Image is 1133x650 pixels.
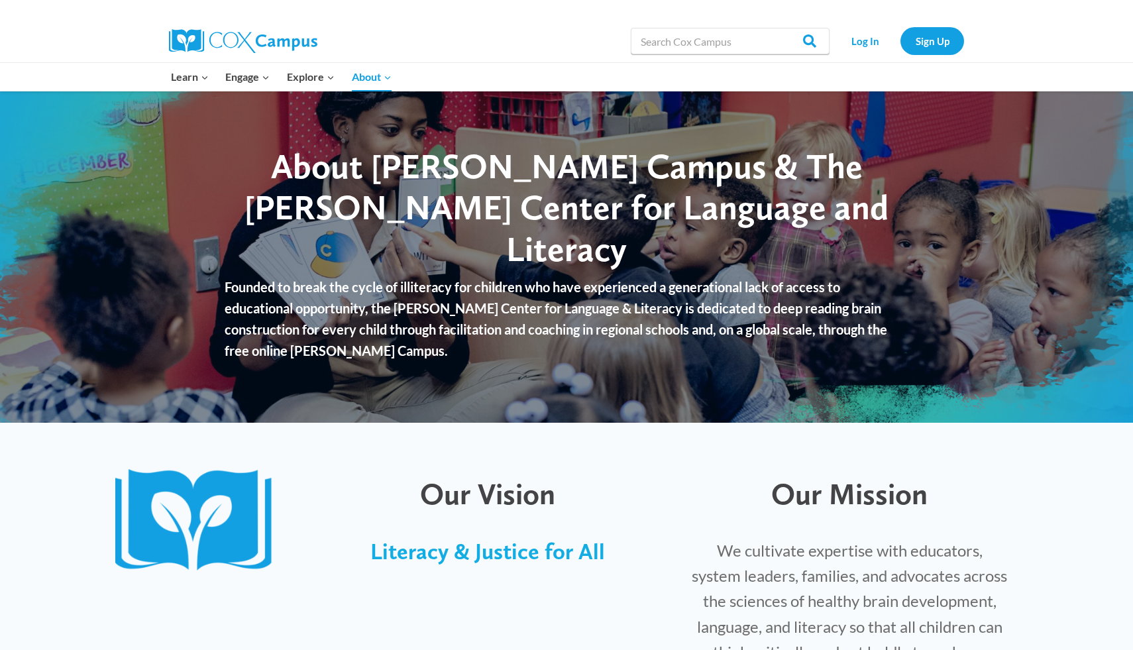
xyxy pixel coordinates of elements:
[169,29,317,53] img: Cox Campus
[836,27,894,54] a: Log In
[225,276,908,361] p: Founded to break the cycle of illiteracy for children who have experienced a generational lack of...
[370,538,605,565] span: Literacy & Justice for All
[225,68,270,85] span: Engage
[115,469,284,574] img: CoxCampus-Logo_Book only
[287,68,335,85] span: Explore
[631,28,830,54] input: Search Cox Campus
[900,27,964,54] a: Sign Up
[171,68,209,85] span: Learn
[420,476,555,512] span: Our Vision
[162,63,400,91] nav: Primary Navigation
[244,145,889,270] span: About [PERSON_NAME] Campus & The [PERSON_NAME] Center for Language and Literacy
[771,476,928,512] span: Our Mission
[836,27,964,54] nav: Secondary Navigation
[352,68,392,85] span: About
